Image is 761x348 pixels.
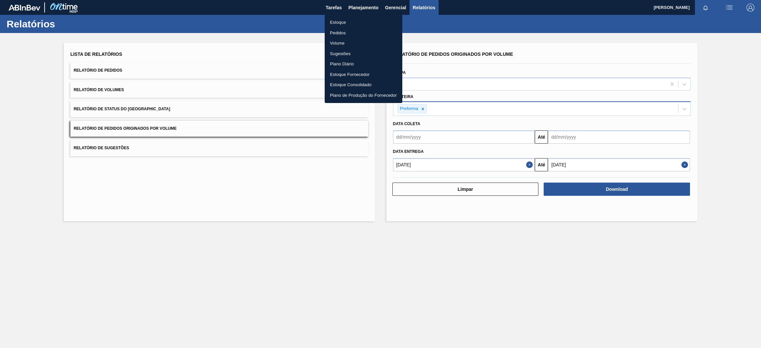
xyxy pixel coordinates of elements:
a: Volume [325,38,402,49]
a: Pedidos [325,28,402,38]
a: Plano Diário [325,59,402,69]
a: Estoque Fornecedor [325,69,402,80]
a: Sugestões [325,49,402,59]
a: Estoque [325,17,402,28]
a: Plano de Produção do Fornecedor [325,90,402,101]
a: Estoque Consolidado [325,80,402,90]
